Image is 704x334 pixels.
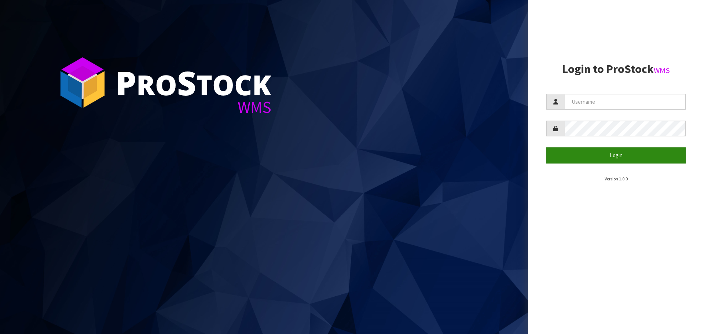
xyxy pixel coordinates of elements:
[546,63,686,76] h2: Login to ProStock
[115,99,271,115] div: WMS
[654,66,670,75] small: WMS
[115,60,136,105] span: P
[605,176,628,181] small: Version 1.0.0
[565,94,686,110] input: Username
[177,60,196,105] span: S
[546,147,686,163] button: Login
[55,55,110,110] img: ProStock Cube
[115,66,271,99] div: ro tock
